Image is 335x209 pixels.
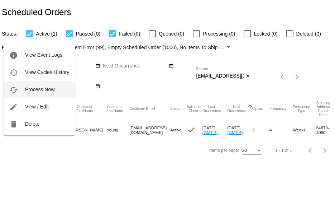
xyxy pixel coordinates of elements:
[9,120,18,129] mat-icon: delete
[9,103,18,111] mat-icon: edit
[25,104,49,110] span: View / Edit
[9,51,18,60] mat-icon: info
[25,52,62,58] span: View Event Logs
[25,87,54,92] span: Process Now
[25,69,69,75] span: View Cycles History
[9,85,18,94] mat-icon: cached
[25,121,39,127] span: Delete
[9,68,18,77] mat-icon: history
